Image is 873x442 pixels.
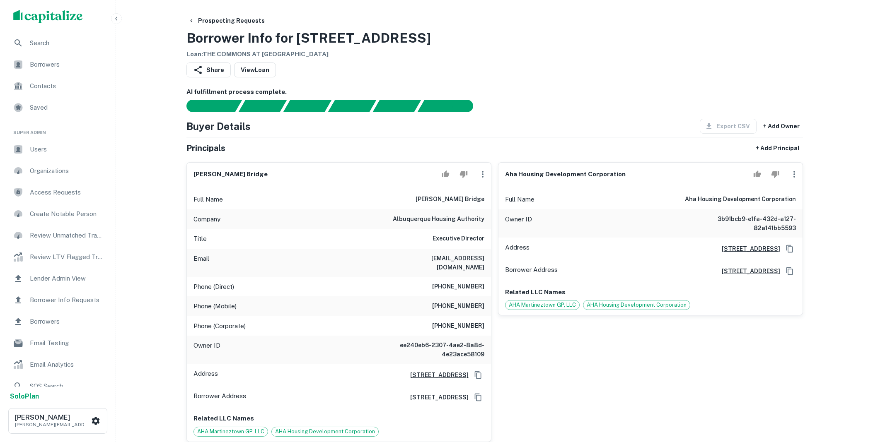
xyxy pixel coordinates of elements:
[30,187,104,197] span: Access Requests
[186,119,251,134] h4: Buyer Details
[30,338,104,348] span: Email Testing
[385,254,484,272] h6: [EMAIL_ADDRESS][DOMAIN_NAME]
[505,301,579,309] span: AHA Martineztown GP, LLC
[7,33,109,53] a: Search
[784,265,796,277] button: Copy Address
[186,87,803,97] h6: AI fulfillment process complete.
[7,269,109,288] div: Lender Admin View
[30,295,104,305] span: Borrower Info Requests
[193,369,218,381] p: Address
[30,81,104,91] span: Contacts
[238,100,287,112] div: Your request is received and processing...
[404,393,469,402] a: [STREET_ADDRESS]
[30,274,104,283] span: Lender Admin View
[472,369,484,381] button: Copy Address
[7,139,109,159] a: Users
[7,55,109,74] a: Borrowers
[194,428,268,436] span: AHA Martineztown GP, LLC
[30,209,104,219] span: Create Notable Person
[432,301,484,311] h6: [PHONE_NUMBER]
[234,62,276,77] a: ViewLoan
[30,231,104,240] span: Review Unmatched Transactions
[7,98,109,118] div: Saved
[10,392,39,400] strong: Solo Plan
[418,100,483,112] div: AI fulfillment process complete.
[193,170,268,179] h6: [PERSON_NAME] bridge
[832,376,873,416] iframe: Chat Widget
[404,370,469,380] a: [STREET_ADDRESS]
[193,195,223,204] p: Full Name
[7,355,109,375] a: Email Analytics
[472,391,484,404] button: Copy Address
[372,100,421,112] div: Principals found, still searching for contact information. This may take time...
[185,13,268,28] button: Prospecting Requests
[193,301,237,311] p: Phone (Mobile)
[15,414,89,421] h6: [PERSON_NAME]
[432,321,484,331] h6: [PHONE_NUMBER]
[30,144,104,154] span: Users
[193,214,220,224] p: Company
[7,333,109,353] a: Email Testing
[7,247,109,267] a: Review LTV Flagged Transactions
[505,214,532,233] p: Owner ID
[30,252,104,262] span: Review LTV Flagged Transactions
[328,100,376,112] div: Principals found, AI now looking for contact information...
[7,204,109,224] a: Create Notable Person
[784,243,796,255] button: Copy Address
[193,391,246,404] p: Borrower Address
[193,282,234,292] p: Phone (Direct)
[7,376,109,396] a: SOS Search
[583,301,690,309] span: AHA Housing Development Corporation
[186,142,225,154] h5: Principals
[30,103,104,113] span: Saved
[10,392,39,401] a: SoloPlan
[193,234,207,244] p: Title
[715,244,780,253] a: [STREET_ADDRESS]
[505,265,558,277] p: Borrower Address
[30,360,104,370] span: Email Analytics
[385,341,484,359] h6: ee240eb6-2307-4ae2-8a8d-4e23ace58109
[7,312,109,331] a: Borrowers
[505,170,626,179] h6: aha housing development corporation
[768,166,782,183] button: Reject
[7,76,109,96] a: Contacts
[456,166,471,183] button: Reject
[7,290,109,310] a: Borrower Info Requests
[30,381,104,391] span: SOS Search
[193,321,246,331] p: Phone (Corporate)
[750,166,764,183] button: Accept
[393,214,484,224] h6: albuquerque housing authority
[15,421,89,428] p: [PERSON_NAME][EMAIL_ADDRESS][DOMAIN_NAME]
[432,282,484,292] h6: [PHONE_NUMBER]
[193,341,220,359] p: Owner ID
[177,100,239,112] div: Sending borrower request to AI...
[7,226,109,245] div: Review Unmatched Transactions
[30,60,104,70] span: Borrowers
[193,413,484,423] p: Related LLC Names
[685,195,796,204] h6: aha housing development corporation
[193,254,209,272] p: Email
[7,183,109,202] a: Access Requests
[7,161,109,181] a: Organizations
[30,317,104,327] span: Borrowers
[416,195,484,204] h6: [PERSON_NAME] bridge
[186,50,431,59] h6: Loan : THE COMMONS AT [GEOGRAPHIC_DATA]
[13,10,83,23] img: capitalize-logo.png
[186,62,231,77] button: Share
[760,119,803,134] button: + Add Owner
[283,100,331,112] div: Documents found, AI parsing details...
